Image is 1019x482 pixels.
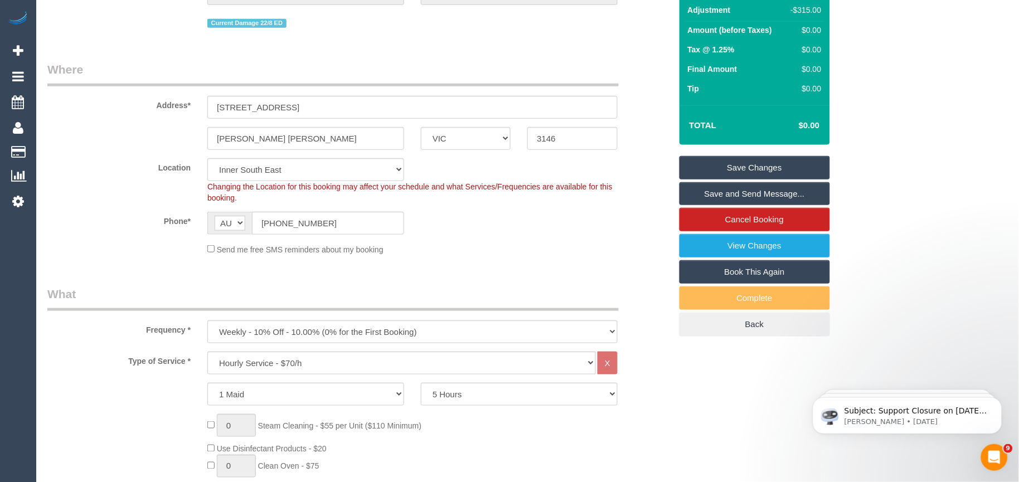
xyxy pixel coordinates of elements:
a: Book This Again [680,260,830,284]
div: $0.00 [787,64,822,75]
label: Final Amount [688,64,737,75]
label: Phone* [39,212,199,227]
label: Tax @ 1.25% [688,44,735,55]
label: Frequency * [39,320,199,335]
a: Back [680,313,830,336]
input: Post Code* [527,127,617,150]
legend: What [47,286,619,311]
label: Type of Service * [39,352,199,367]
input: Suburb* [207,127,404,150]
span: Current Damage 22/8 ED [207,19,287,28]
span: Steam Cleaning - $55 per Unit ($110 Minimum) [258,421,421,430]
span: Clean Oven - $75 [258,462,319,471]
span: Use Disinfectant Products - $20 [217,445,327,454]
span: Send me free SMS reminders about my booking [217,245,384,254]
div: -$315.00 [787,4,822,16]
a: Save and Send Message... [680,182,830,206]
span: Changing the Location for this booking may affect your schedule and what Services/Frequencies are... [207,182,613,202]
input: Phone* [252,212,404,235]
div: $0.00 [787,25,822,36]
div: $0.00 [787,83,822,94]
img: Automaid Logo [7,11,29,27]
label: Amount (before Taxes) [688,25,772,36]
label: Adjustment [688,4,731,16]
label: Address* [39,96,199,111]
a: Save Changes [680,156,830,179]
h4: $0.00 [765,121,819,130]
strong: Total [690,120,717,130]
label: Tip [688,83,700,94]
span: 9 [1004,444,1013,453]
legend: Where [47,61,619,86]
a: Cancel Booking [680,208,830,231]
label: Location [39,158,199,173]
div: $0.00 [787,44,822,55]
a: View Changes [680,234,830,257]
iframe: Intercom live chat [981,444,1008,471]
iframe: Intercom notifications message [796,374,1019,452]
